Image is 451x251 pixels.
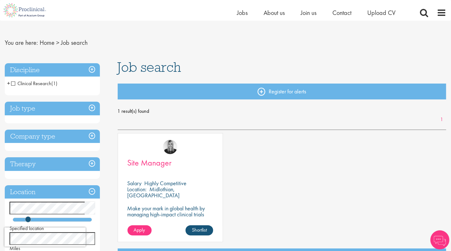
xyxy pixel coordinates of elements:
a: About us [264,9,285,17]
span: Apply [134,227,145,233]
span: > [56,38,59,47]
iframe: reCAPTCHA [4,227,86,247]
span: Clinical Research [11,80,57,87]
span: (1) [51,80,57,87]
a: 1 [437,116,446,123]
a: Register for alerts [118,84,447,99]
a: Upload CV [367,9,395,17]
span: Job search [61,38,88,47]
a: Contact [332,9,351,17]
h3: Therapy [5,157,100,171]
a: Site Manager [127,159,213,167]
span: 1 result(s) found [118,106,447,116]
a: breadcrumb link [40,38,55,47]
p: Midlothian, [GEOGRAPHIC_DATA] [127,186,180,199]
span: Job search [118,58,181,76]
h3: Job type [5,102,100,115]
span: Salary [127,180,142,187]
img: Janelle Jones [163,140,177,154]
span: Specified location [10,225,44,232]
span: Clinical Research [11,80,51,87]
a: Apply [127,225,152,235]
h3: Discipline [5,63,100,77]
span: Location: [127,186,147,193]
a: Jobs [237,9,248,17]
p: Highly Competitive [145,180,187,187]
p: Make your mark in global health by managing high-impact clinical trials with a leading CRO. [127,205,213,223]
a: Shortlist [186,225,213,235]
h3: Company type [5,130,100,143]
h3: Location [5,185,100,199]
a: Join us [301,9,317,17]
span: You are here: [5,38,38,47]
span: Site Manager [127,157,172,168]
img: Chatbot [430,230,449,249]
span: + [7,78,10,88]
